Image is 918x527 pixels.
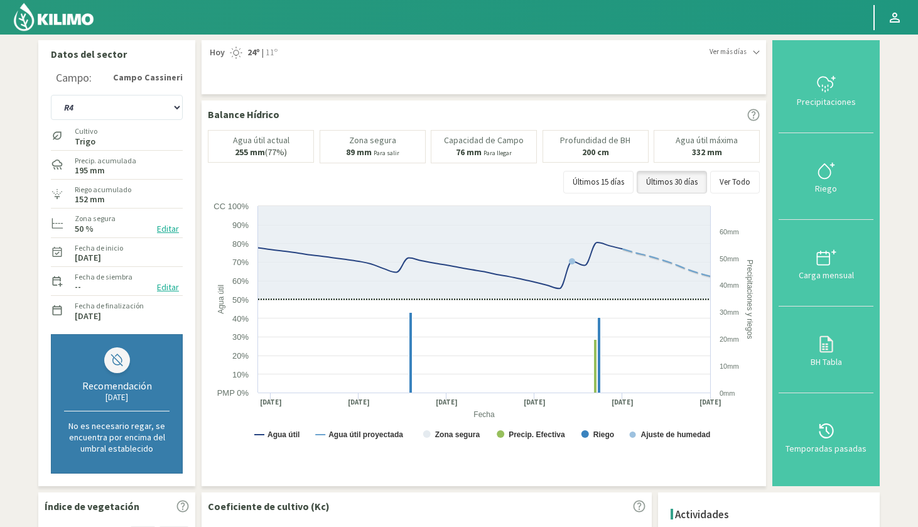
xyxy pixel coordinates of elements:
[483,149,512,157] small: Para llegar
[779,220,873,307] button: Carga mensual
[232,295,249,305] text: 50%
[75,213,116,224] label: Zona segura
[720,255,739,263] text: 50mm
[64,392,170,403] div: [DATE]
[720,308,739,316] text: 30mm
[782,271,870,280] div: Carga mensual
[233,136,289,145] p: Agua útil actual
[641,430,711,439] text: Ajuste de humedad
[262,46,264,59] span: |
[782,97,870,106] div: Precipitaciones
[563,171,634,193] button: Últimos 15 días
[45,499,139,514] p: Índice de vegetación
[720,281,739,289] text: 40mm
[75,254,101,262] label: [DATE]
[232,332,249,342] text: 30%
[267,430,300,439] text: Agua útil
[456,146,482,158] b: 76 mm
[213,202,249,211] text: CC 100%
[782,444,870,453] div: Temporadas pasadas
[720,228,739,236] text: 60mm
[75,195,105,204] label: 152 mm
[64,420,170,454] p: No es necesario regar, se encuentra por encima del umbral establecido
[637,171,707,193] button: Últimos 30 días
[720,389,735,397] text: 0mm
[217,285,225,314] text: Agua útil
[779,393,873,480] button: Temporadas pasadas
[208,107,279,122] p: Balance Hídrico
[247,46,260,58] strong: 24º
[710,171,760,193] button: Ver Todo
[779,133,873,220] button: Riego
[75,155,136,166] label: Precip. acumulada
[782,184,870,193] div: Riego
[75,138,97,146] label: Trigo
[235,146,265,158] b: 255 mm
[593,430,614,439] text: Riego
[75,283,81,291] label: --
[582,146,609,158] b: 200 cm
[444,136,524,145] p: Capacidad de Campo
[436,398,458,407] text: [DATE]
[779,307,873,393] button: BH Tabla
[75,242,123,254] label: Fecha de inicio
[473,410,495,419] text: Fecha
[13,2,95,32] img: Kilimo
[699,398,721,407] text: [DATE]
[675,509,729,521] h4: Actividades
[232,314,249,323] text: 40%
[232,258,249,267] text: 70%
[153,280,183,295] button: Editar
[346,146,372,158] b: 89 mm
[75,312,101,320] label: [DATE]
[560,136,630,145] p: Profundidad de BH
[208,46,225,59] span: Hoy
[720,335,739,343] text: 20mm
[235,148,287,157] p: (77%)
[75,166,105,175] label: 195 mm
[260,398,282,407] text: [DATE]
[710,46,747,57] span: Ver más días
[328,430,403,439] text: Agua útil proyectada
[745,259,754,339] text: Precipitaciones y riegos
[676,136,738,145] p: Agua útil máxima
[264,46,278,59] span: 11º
[232,351,249,361] text: 20%
[692,146,722,158] b: 332 mm
[232,276,249,286] text: 60%
[51,46,183,62] p: Datos del sector
[75,225,94,233] label: 50 %
[64,379,170,392] div: Recomendación
[75,126,97,137] label: Cultivo
[435,430,480,439] text: Zona segura
[113,71,183,84] strong: Campo Cassineri
[56,72,92,84] div: Campo:
[208,499,330,514] p: Coeficiente de cultivo (Kc)
[779,46,873,133] button: Precipitaciones
[348,398,370,407] text: [DATE]
[509,430,565,439] text: Precip. Efectiva
[349,136,396,145] p: Zona segura
[75,300,144,312] label: Fecha de finalización
[75,184,131,195] label: Riego acumulado
[782,357,870,366] div: BH Tabla
[720,362,739,370] text: 10mm
[232,220,249,230] text: 90%
[75,271,132,283] label: Fecha de siembra
[217,388,249,398] text: PMP 0%
[232,370,249,379] text: 10%
[524,398,546,407] text: [DATE]
[153,222,183,236] button: Editar
[374,149,399,157] small: Para salir
[612,398,634,407] text: [DATE]
[232,239,249,249] text: 80%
